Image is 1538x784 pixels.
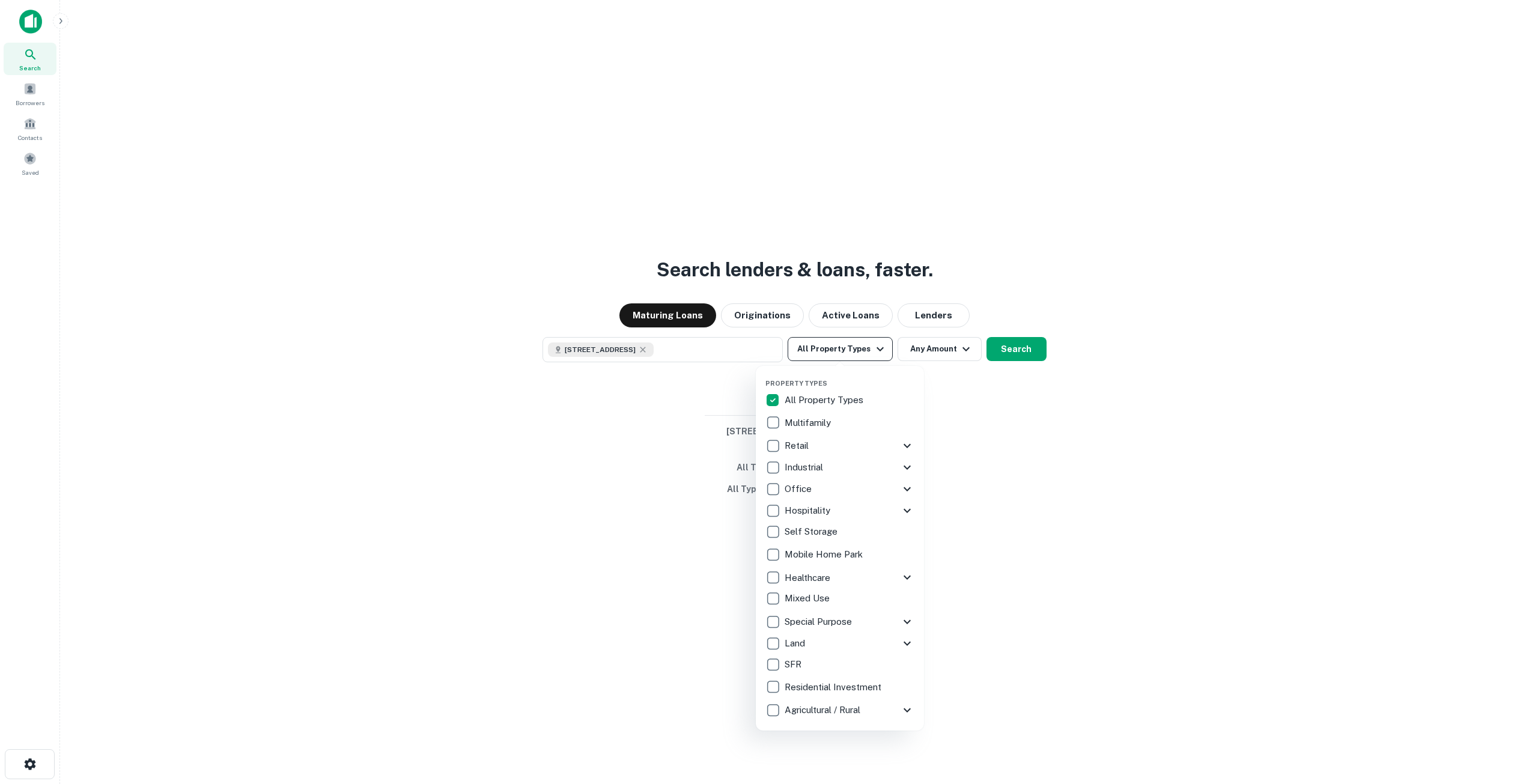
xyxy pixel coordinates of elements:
div: Healthcare [765,567,914,588]
p: All Property Types [785,393,866,407]
div: Office [765,478,914,500]
p: SFR [785,657,804,672]
p: Land [785,636,807,651]
p: Special Purpose [785,615,854,629]
p: Hospitality [785,503,833,518]
p: Self Storage [785,524,840,539]
span: Property Types [765,380,827,387]
div: Special Purpose [765,611,914,633]
p: Residential Investment [785,680,884,694]
p: Office [785,482,814,496]
p: Healthcare [785,571,833,585]
p: Retail [785,439,811,453]
div: Agricultural / Rural [765,699,914,721]
p: Multifamily [785,416,833,430]
div: Land [765,633,914,654]
p: Mixed Use [785,591,832,606]
div: Retail [765,435,914,457]
p: Agricultural / Rural [785,703,863,717]
iframe: Chat Widget [1478,688,1538,746]
div: Industrial [765,457,914,478]
p: Mobile Home Park [785,547,865,562]
p: Industrial [785,460,825,475]
div: Hospitality [765,500,914,521]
